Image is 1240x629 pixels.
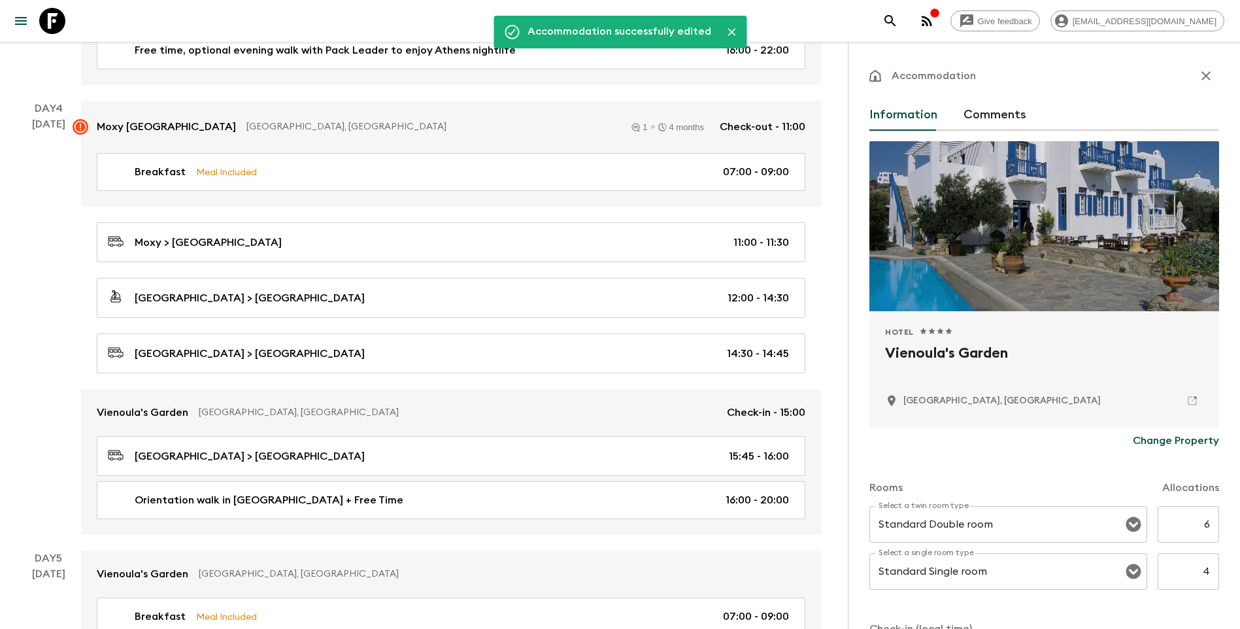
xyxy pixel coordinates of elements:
[135,492,403,508] p: Orientation walk in [GEOGRAPHIC_DATA] + Free Time
[726,42,789,58] p: 16:00 - 22:00
[723,164,789,180] p: 07:00 - 09:00
[727,346,789,362] p: 14:30 - 14:45
[199,568,795,581] p: [GEOGRAPHIC_DATA], [GEOGRAPHIC_DATA]
[877,8,903,34] button: search adventures
[726,492,789,508] p: 16:00 - 20:00
[885,327,914,337] span: Hotel
[1050,10,1224,31] div: [EMAIL_ADDRESS][DOMAIN_NAME]
[97,333,805,373] a: [GEOGRAPHIC_DATA] > [GEOGRAPHIC_DATA]14:30 - 14:45
[1133,428,1219,454] button: Change Property
[869,480,903,496] p: Rooms
[727,405,805,420] p: Check-in - 15:00
[1124,515,1143,534] button: Open
[733,235,789,250] p: 11:00 - 11:30
[246,120,616,133] p: [GEOGRAPHIC_DATA], [GEOGRAPHIC_DATA]
[8,8,34,34] button: menu
[16,101,81,116] p: Day 4
[81,551,821,598] a: Vienoula's Garden[GEOGRAPHIC_DATA], [GEOGRAPHIC_DATA]
[1133,433,1219,449] p: Change Property
[869,141,1219,311] div: Photo of Vienoula's Garden
[723,609,789,624] p: 07:00 - 09:00
[729,449,789,464] p: 15:45 - 16:00
[97,405,188,420] p: Vienoula's Garden
[135,164,186,180] p: Breakfast
[97,278,805,318] a: [GEOGRAPHIC_DATA] > [GEOGRAPHIC_DATA]12:00 - 14:30
[97,566,188,582] p: Vienoula's Garden
[135,290,365,306] p: [GEOGRAPHIC_DATA] > [GEOGRAPHIC_DATA]
[97,119,236,135] p: Moxy [GEOGRAPHIC_DATA]
[728,290,789,306] p: 12:00 - 14:30
[964,99,1026,131] button: Comments
[135,235,282,250] p: Moxy > [GEOGRAPHIC_DATA]
[722,22,741,42] button: Close
[32,116,65,535] div: [DATE]
[97,222,805,262] a: Moxy > [GEOGRAPHIC_DATA]11:00 - 11:30
[199,406,716,419] p: [GEOGRAPHIC_DATA], [GEOGRAPHIC_DATA]
[196,165,257,179] p: Meal Included
[97,436,805,476] a: [GEOGRAPHIC_DATA] > [GEOGRAPHIC_DATA]15:45 - 16:00
[1162,480,1219,496] p: Allocations
[528,20,711,44] div: Accommodation successfully edited
[135,449,365,464] p: [GEOGRAPHIC_DATA] > [GEOGRAPHIC_DATA]
[1124,562,1143,581] button: Open
[135,346,365,362] p: [GEOGRAPHIC_DATA] > [GEOGRAPHIC_DATA]
[885,343,1203,384] h2: Vienoula's Garden
[879,547,974,558] label: Select a single room type
[97,31,805,69] a: Free time, optional evening walk with Pack Leader to enjoy Athens nightlife16:00 - 22:00
[135,609,186,624] p: Breakfast
[1065,16,1224,26] span: [EMAIL_ADDRESS][DOMAIN_NAME]
[81,101,821,153] a: Moxy [GEOGRAPHIC_DATA][GEOGRAPHIC_DATA], [GEOGRAPHIC_DATA]14 monthsCheck-out - 11:00
[720,119,805,135] p: Check-out - 11:00
[16,551,81,566] p: Day 5
[950,10,1040,31] a: Give feedback
[903,394,1101,407] p: Mykonos Island, Greece
[879,500,969,511] label: Select a twin room type
[631,123,647,131] div: 1
[971,16,1039,26] span: Give feedback
[135,42,516,58] p: Free time, optional evening walk with Pack Leader to enjoy Athens nightlife
[658,123,704,131] div: 4 months
[81,389,821,436] a: Vienoula's Garden[GEOGRAPHIC_DATA], [GEOGRAPHIC_DATA]Check-in - 15:00
[196,609,257,624] p: Meal Included
[892,68,976,84] p: Accommodation
[97,481,805,519] a: Orientation walk in [GEOGRAPHIC_DATA] + Free Time16:00 - 20:00
[97,153,805,191] a: BreakfastMeal Included07:00 - 09:00
[869,99,937,131] button: Information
